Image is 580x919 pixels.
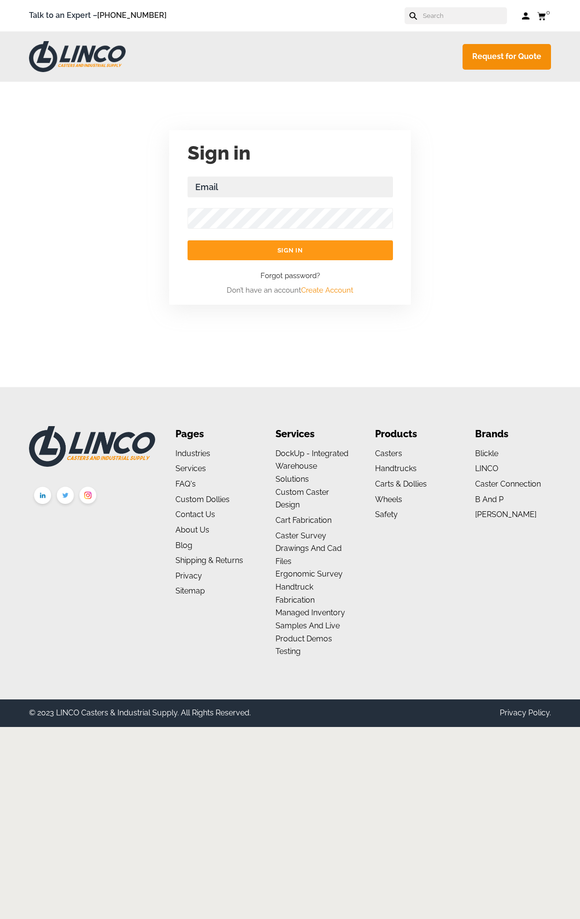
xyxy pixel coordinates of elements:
a: Custom Caster Design [275,488,329,510]
a: Handtrucks [375,464,417,473]
span: 0 [546,9,550,16]
li: Brands [475,426,551,442]
a: Cart Fabrication [275,516,332,525]
a: Contact Us [175,510,215,519]
a: Services [175,464,206,473]
a: Caster Survey [275,531,326,540]
input: Search [422,7,507,24]
a: Samples and Live Product Demos [275,621,340,643]
a: Drawings and Cad Files [275,544,342,566]
a: Wheels [375,495,402,504]
li: Services [275,426,351,442]
a: Ergonomic Survey [275,569,343,578]
span: Don’t have an account [227,284,353,296]
img: linkedin.png [31,485,54,509]
img: LINCO CASTERS & INDUSTRIAL SUPPLY [29,41,126,72]
a: Handtruck Fabrication [275,582,315,605]
a: Sitemap [175,586,205,595]
a: Forgot password? [261,270,320,282]
a: Testing [275,647,301,656]
a: B and P [475,495,504,504]
img: LINCO CASTERS & INDUSTRIAL SUPPLY [29,426,155,467]
li: Products [375,426,451,442]
a: Create Account [301,286,353,295]
a: LINCO [475,464,498,473]
a: Industries [175,449,210,458]
a: Shipping & Returns [175,556,243,565]
a: Casters [375,449,402,458]
a: Privacy [175,571,202,580]
a: Blog [175,541,192,550]
a: Log in [522,11,530,21]
h2: Sign in [188,139,393,167]
a: Safety [375,510,398,519]
div: © 2023 LINCO Casters & Industrial Supply. All Rights Reserved. [29,707,251,720]
a: Carts & Dollies [375,479,427,489]
img: twitter.png [54,485,77,508]
a: DockUp - Integrated Warehouse Solutions [275,449,348,484]
a: Privacy Policy. [500,708,551,717]
a: 0 [537,10,551,22]
input: Sign in [188,240,393,260]
a: Blickle [475,449,498,458]
a: Custom Dollies [175,495,230,504]
a: [PERSON_NAME] [475,510,536,519]
img: instagram.png [77,485,100,508]
a: About us [175,525,209,534]
a: Request for Quote [463,44,551,70]
li: Pages [175,426,251,442]
a: Caster Connection [475,479,541,489]
a: [PHONE_NUMBER] [97,11,167,20]
a: Managed Inventory [275,608,345,617]
span: Talk to an Expert – [29,9,167,22]
a: FAQ's [175,479,196,489]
